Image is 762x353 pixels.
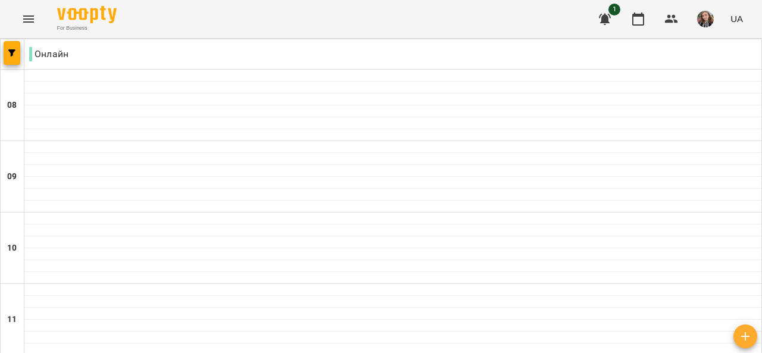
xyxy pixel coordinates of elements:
button: Menu [14,5,43,33]
p: Онлайн [29,47,68,61]
button: Створити урок [733,324,757,348]
h6: 11 [7,313,17,326]
h6: 08 [7,99,17,112]
h6: 09 [7,170,17,183]
span: For Business [57,24,117,32]
h6: 10 [7,242,17,255]
span: UA [730,13,743,25]
button: UA [726,8,748,30]
img: Voopty Logo [57,6,117,23]
span: 1 [608,4,620,15]
img: eab3ee43b19804faa4f6a12c6904e440.jpg [697,11,714,27]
